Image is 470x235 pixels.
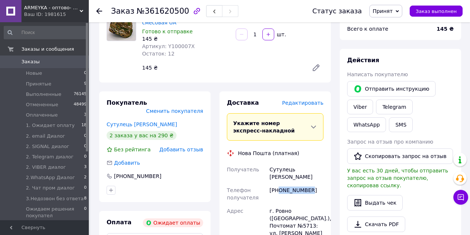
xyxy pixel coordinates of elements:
[84,164,87,171] span: 3
[26,112,58,118] span: Оплаченные
[137,7,189,16] span: №361620500
[282,100,323,106] span: Редактировать
[84,112,87,118] span: 3
[84,195,87,202] span: 8
[74,91,87,98] span: 76145
[236,150,301,157] div: Нова Пошта (платная)
[142,12,220,26] a: Кавер_ для шлема. multicam смесовая UA
[347,139,433,145] span: Запрос на отзыв про компанию
[26,81,51,87] span: Принятые
[113,172,162,180] div: [PHONE_NUMBER]
[26,133,65,140] span: 2. email Диалог
[410,6,463,17] button: Заказ выполнен
[347,195,403,211] button: Выдать чек
[107,99,147,106] span: Покупатель
[142,43,195,49] span: Артикул: Y100007X
[347,168,448,188] span: У вас есть 30 дней, чтобы отправить запрос на отзыв покупателю, скопировав ссылку.
[107,121,177,127] a: Сутулець [PERSON_NAME]
[143,218,203,227] div: Ожидает оплаты
[227,99,259,106] span: Доставка
[74,101,87,108] span: 48499
[347,148,453,164] button: Скопировать запрос на отзыв
[26,195,84,202] span: 3.Недозвон без ответа
[160,147,203,152] span: Добавить отзыв
[84,174,87,181] span: 2
[24,4,80,11] span: ARMEYKA - оптово- розничная база- Военторг
[376,100,412,114] a: Telegram
[389,117,413,132] button: SMS
[26,174,75,181] span: 2.WhatsApp Диалог
[227,167,259,172] span: Получатель
[84,154,87,160] span: 0
[84,70,87,77] span: 0
[309,60,323,75] a: Редактировать
[4,26,87,39] input: Поиск
[26,70,42,77] span: Новые
[24,11,89,18] div: Ваш ID: 1981615
[111,7,134,16] span: Заказ
[81,122,87,129] span: 18
[26,206,84,219] span: Ожидаем решения покупател
[347,71,408,77] span: Написать покупателю
[84,81,87,87] span: 9
[227,187,259,201] span: Телефон получателя
[26,143,69,150] span: 2. SIGNAL диалог
[26,122,75,129] span: 1. Ожидает оплату
[26,101,58,108] span: Отмененные
[347,117,386,132] a: WhatsApp
[26,185,75,191] span: 2. Чат пром диалог
[26,164,66,171] span: 2. VIBER диалог
[347,26,388,32] span: Всего к оплате
[142,35,230,43] div: 145 ₴
[142,51,175,57] span: Остаток: 12
[453,190,468,205] button: Чат с покупателем
[347,57,379,64] span: Действия
[373,8,393,14] span: Принят
[96,7,102,15] div: Вернуться назад
[26,91,61,98] span: Выполненные
[107,131,177,140] div: 2 заказа у вас на 290 ₴
[107,219,131,226] span: Оплата
[227,208,243,214] span: Адрес
[114,160,140,166] span: Добавить
[114,147,151,152] span: Без рейтинга
[268,184,325,204] div: [PHONE_NUMBER]
[21,46,74,53] span: Заказы и сообщения
[84,206,87,219] span: 0
[347,216,405,232] a: Скачать PDF
[107,12,136,41] img: Кавер_ для шлема. multicam смесовая UA
[347,81,436,97] button: Отправить инструкцию
[312,7,362,15] div: Статус заказа
[416,9,457,14] span: Заказ выполнен
[84,185,87,191] span: 0
[268,163,325,184] div: Сутулець [PERSON_NAME]
[233,120,295,134] span: Укажите номер экспресс-накладной
[437,26,454,32] b: 145 ₴
[26,154,74,160] span: 2. Telegram диалог
[84,143,87,150] span: 0
[146,108,203,114] span: Сменить покупателя
[84,133,87,140] span: 0
[21,58,40,65] span: Заказы
[275,31,287,38] div: шт.
[139,63,306,73] div: 145 ₴
[142,28,193,34] span: Готово к отправке
[347,100,373,114] a: Viber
